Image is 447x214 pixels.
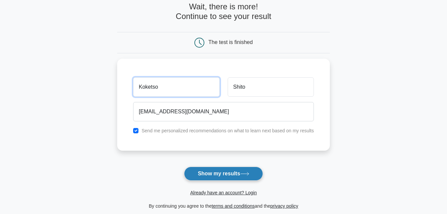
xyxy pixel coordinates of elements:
input: Email [133,102,314,121]
h4: Wait, there is more! Continue to see your result [117,2,330,21]
a: privacy policy [270,203,298,209]
div: The test is finished [208,39,253,45]
input: Last name [228,77,314,97]
a: Already have an account? Login [190,190,257,195]
label: Send me personalized recommendations on what to learn next based on my results [141,128,314,133]
button: Show my results [184,167,263,181]
a: terms and conditions [212,203,255,209]
div: By continuing you agree to the and the [113,202,334,210]
input: First name [133,77,219,97]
